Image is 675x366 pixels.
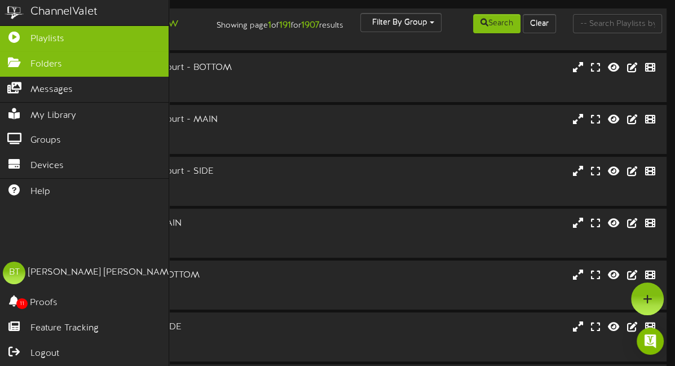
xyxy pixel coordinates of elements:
span: 11 [16,298,28,309]
div: Showing page of for results [192,13,352,32]
span: Messages [30,83,73,96]
button: Clear [523,14,556,33]
div: ChannelValet [30,4,98,20]
span: Devices [30,160,64,173]
span: Folders [30,58,62,71]
span: Feature Tracking [30,322,99,335]
span: My Library [30,109,76,122]
span: Logout [30,347,59,360]
span: Help [30,186,50,199]
span: Groups [30,134,61,147]
input: -- Search Playlists by Name -- [573,14,663,33]
strong: 191 [279,20,291,30]
button: Filter By Group [360,13,442,32]
div: [PERSON_NAME] [PERSON_NAME] [28,266,177,279]
span: Playlists [30,33,64,46]
button: Search [473,14,520,33]
div: BT [3,262,25,284]
span: Proofs [30,297,58,310]
div: Open Intercom Messenger [637,328,664,355]
strong: 1 [268,20,271,30]
strong: 1907 [301,20,319,30]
